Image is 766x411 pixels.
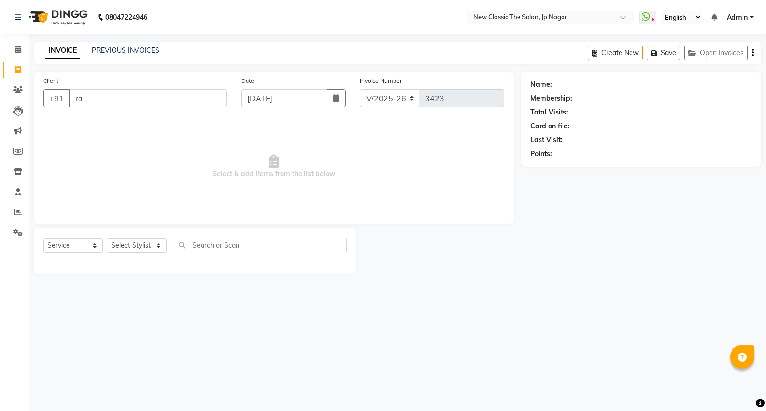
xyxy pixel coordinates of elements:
span: Admin [727,12,748,23]
span: Select & add items from the list below [43,119,504,215]
button: Save [647,46,680,60]
div: Total Visits: [530,107,568,117]
label: Date [241,77,254,85]
b: 08047224946 [105,4,147,31]
a: INVOICE [45,42,80,59]
input: Search by Name/Mobile/Email/Code [69,89,227,107]
input: Search or Scan [174,238,347,252]
a: PREVIOUS INVOICES [92,46,159,55]
div: Membership: [530,93,572,103]
img: logo [24,4,90,31]
button: Create New [588,46,643,60]
label: Invoice Number [360,77,402,85]
button: +91 [43,89,70,107]
div: Name: [530,80,552,90]
button: Open Invoices [684,46,748,60]
div: Last Visit: [530,135,563,145]
div: Points: [530,149,552,159]
div: Card on file: [530,121,570,131]
label: Client [43,77,58,85]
